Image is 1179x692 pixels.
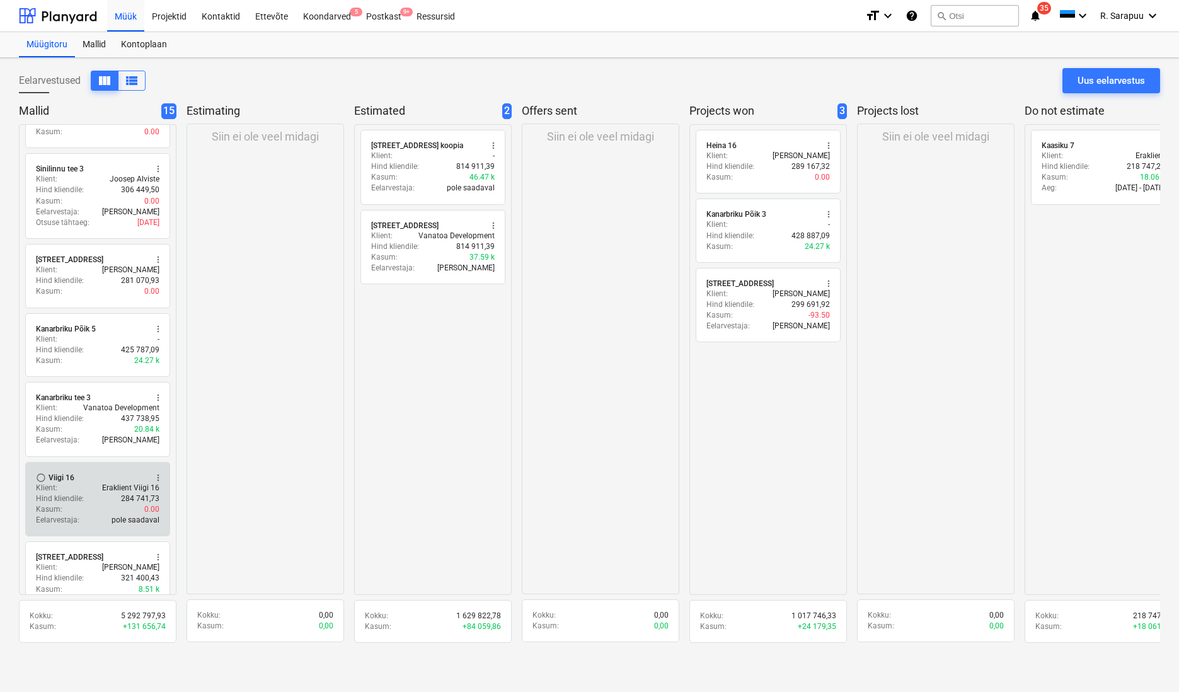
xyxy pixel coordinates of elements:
[488,141,498,151] span: more_vert
[532,610,556,621] p: Kokku :
[371,231,393,241] p: Klient :
[144,127,159,137] p: 0.00
[654,621,669,631] p: 0,00
[197,621,224,631] p: Kasum :
[102,562,159,573] p: [PERSON_NAME]
[113,32,175,57] a: Kontoplaan
[1029,8,1042,23] i: notifications
[706,241,733,252] p: Kasum :
[805,241,830,252] p: 24.27 k
[102,483,159,493] p: Eraklient Viigi 16
[700,611,723,621] p: Kokku :
[19,32,75,57] a: Müügitoru
[791,299,830,310] p: 299 691,92
[1078,72,1145,89] div: Uus eelarvestus
[121,345,159,355] p: 425 787,09
[153,552,163,562] span: more_vert
[706,161,754,172] p: Hind kliendile :
[493,151,495,161] p: -
[824,141,834,151] span: more_vert
[121,413,159,424] p: 437 738,95
[153,255,163,265] span: more_vert
[1042,183,1057,193] p: Aeg :
[36,164,84,174] div: Sinilinnu tee 3
[1116,631,1179,692] div: Chat Widget
[868,621,894,631] p: Kasum :
[365,621,391,632] p: Kasum :
[36,424,62,435] p: Kasum :
[19,71,146,91] div: Eelarvestused
[112,515,159,526] p: pole saadaval
[547,129,654,144] p: Siin ei ole veel midagi
[706,141,737,151] div: Heina 16
[1042,161,1090,172] p: Hind kliendile :
[371,252,398,263] p: Kasum :
[1075,8,1090,23] i: keyboard_arrow_down
[36,515,79,526] p: Eelarvestaja :
[706,151,728,161] p: Klient :
[1159,141,1169,151] span: more_vert
[906,8,918,23] i: Abikeskus
[102,435,159,446] p: [PERSON_NAME]
[36,435,79,446] p: Eelarvestaja :
[857,103,1009,118] p: Projects lost
[1140,172,1165,183] p: 18.06 k
[319,610,333,621] p: 0,00
[706,299,754,310] p: Hind kliendile :
[1133,611,1171,621] p: 218 747,28
[110,174,159,185] p: Joosep Alviste
[187,103,339,118] p: Estimating
[371,241,419,252] p: Hind kliendile :
[706,289,728,299] p: Klient :
[153,164,163,174] span: more_vert
[134,424,159,435] p: 20.84 k
[36,196,62,207] p: Kasum :
[706,209,766,219] div: Kanarbriku Põik 3
[1127,161,1165,172] p: 218 747,28
[469,172,495,183] p: 46.47 k
[654,610,669,621] p: 0,00
[121,275,159,286] p: 281 070,93
[371,141,463,151] div: [STREET_ADDRESS] koopia
[36,286,62,297] p: Kasum :
[1025,103,1168,119] p: Do not estimate
[463,621,501,632] p: + 84 059,86
[1133,621,1171,632] p: + 18 061,70
[1145,8,1160,23] i: keyboard_arrow_down
[936,11,946,21] span: search
[1062,68,1160,93] button: Uus eelarvestus
[36,185,84,195] p: Hind kliendile :
[319,621,333,631] p: 0,00
[706,231,754,241] p: Hind kliendile :
[371,172,398,183] p: Kasum :
[456,611,501,621] p: 1 629 822,78
[36,217,89,228] p: Otsuse tähtaeg :
[144,504,159,515] p: 0.00
[828,219,830,230] p: -
[36,504,62,515] p: Kasum :
[161,103,176,119] span: 15
[371,263,415,274] p: Eelarvestaja :
[36,324,96,334] div: Kanarbriku Põik 5
[75,32,113,57] a: Mallid
[532,621,559,631] p: Kasum :
[882,129,989,144] p: Siin ei ole veel midagi
[868,610,891,621] p: Kokku :
[83,403,159,413] p: Vanatoa Development
[137,217,159,228] p: [DATE]
[144,196,159,207] p: 0.00
[469,252,495,263] p: 37.59 k
[706,310,733,321] p: Kasum :
[36,355,62,366] p: Kasum :
[1042,172,1068,183] p: Kasum :
[36,393,91,403] div: Kanarbriku tee 3
[522,103,674,118] p: Offers sent
[36,174,57,185] p: Klient :
[30,621,56,632] p: Kasum :
[354,103,497,119] p: Estimated
[350,8,362,16] span: 5
[824,209,834,219] span: more_vert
